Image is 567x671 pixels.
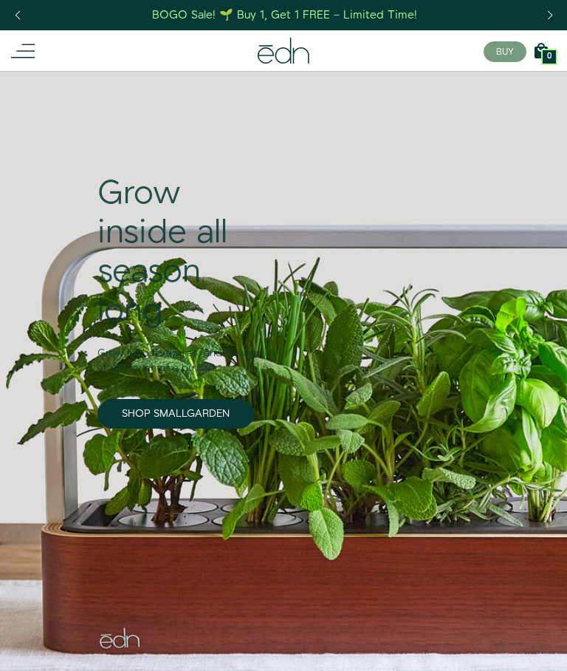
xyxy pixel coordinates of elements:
iframe: Opens a widget where you can find more information [517,627,552,664]
button: BUY [484,41,526,62]
a: SHOP SMALLGARDEN [97,399,254,429]
div: Grow inside all season long. [97,174,266,330]
a: BOGO Sale! 🌱 Buy 1, Get 1 FREE – Limited Time! [151,4,419,27]
span: 0 [547,52,551,61]
div: BOGO Sale! 🌱 Buy 1, Get 1 FREE – Limited Time! [152,7,417,23]
div: Grow herbs, veggies, and flowers at the touch of a button. [97,331,266,375]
